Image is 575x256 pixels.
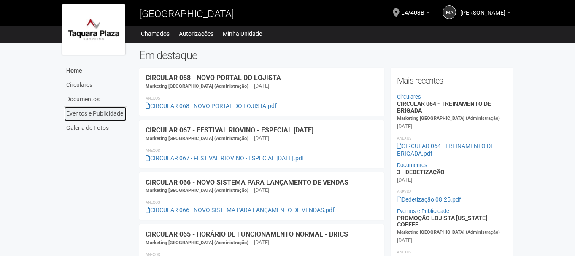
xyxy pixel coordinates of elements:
a: CIRCULAR 068 - NOVO PORTAL DO LOJISTA.pdf [146,102,277,109]
span: Marketing [GEOGRAPHIC_DATA] (Administração) [146,240,248,245]
div: [DATE] [254,186,269,194]
span: Marketing [GEOGRAPHIC_DATA] (Administração) [146,136,248,141]
a: CIRCULAR 066 - NOVO SISTEMA PARA LANÇAMENTO DE VENDAS [146,178,348,186]
span: [GEOGRAPHIC_DATA] [139,8,234,20]
img: logo.jpg [62,4,125,55]
a: CIRCULAR 064 - TREINAMENTO DE BRIGADA [397,100,491,113]
a: Circulares [397,94,421,100]
div: [DATE] [254,239,269,246]
li: Anexos [397,248,507,256]
a: CIRCULAR 064 - TREINAMENTO DE BRIGADA.pdf [397,143,494,157]
a: Home [64,64,127,78]
span: Marketing [GEOGRAPHIC_DATA] (Administração) [146,188,248,193]
div: [DATE] [397,176,412,184]
a: Eventos e Publicidade [64,107,127,121]
a: Minha Unidade [223,28,262,40]
span: Marketing [GEOGRAPHIC_DATA] (Administração) [146,84,248,89]
span: Marketing [GEOGRAPHIC_DATA] (Administração) [397,116,500,121]
a: Autorizações [179,28,213,40]
span: Marketing [GEOGRAPHIC_DATA] (Administração) [397,229,500,235]
li: Anexos [397,188,507,196]
span: L4/403B [401,1,424,16]
h2: Mais recentes [397,74,507,87]
a: CIRCULAR 068 - NOVO PORTAL DO LOJISTA [146,74,281,82]
a: CIRCULAR 066 - NOVO SISTEMA PARA LANÇAMENTO DE VENDAS.pdf [146,207,335,213]
div: [DATE] [397,123,412,130]
h2: Em destaque [139,49,513,62]
li: Anexos [146,94,378,102]
a: MA [443,5,456,19]
div: [DATE] [254,135,269,142]
a: 3 - DEDETIZAÇÃO [397,169,445,175]
a: Chamados [141,28,170,40]
a: Circulares [64,78,127,92]
a: L4/403B [401,11,430,17]
a: CIRCULAR 067 - FESTIVAL RIOVINO - ESPECIAL [DATE] [146,126,313,134]
a: Documentos [64,92,127,107]
a: Galeria de Fotos [64,121,127,135]
a: Dedetização 08.25.pdf [397,196,461,203]
a: Documentos [397,162,427,168]
span: Marcos André Pereira Silva [460,1,505,16]
a: Eventos e Publicidade [397,208,449,214]
div: [DATE] [254,82,269,90]
a: CIRCULAR 067 - FESTIVAL RIOVINO - ESPECIAL [DATE].pdf [146,155,304,162]
a: CIRCULAR 065 - HORÁRIO DE FUNCIONAMENTO NORMAL - BRICS [146,230,348,238]
div: [DATE] [397,237,412,244]
a: [PERSON_NAME] [460,11,511,17]
li: Anexos [397,135,507,142]
li: Anexos [146,199,378,206]
a: PROMOÇÃO LOJISTA [US_STATE] COFFEE [397,215,487,228]
li: Anexos [146,147,378,154]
